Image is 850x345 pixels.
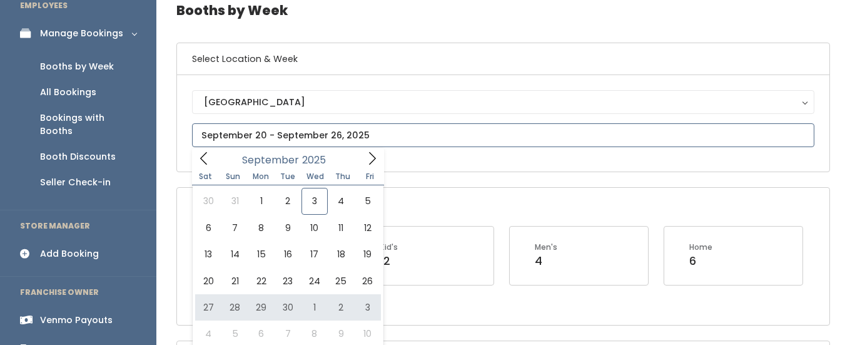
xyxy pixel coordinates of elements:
[195,188,221,214] span: August 30, 2025
[248,241,275,267] span: September 15, 2025
[192,123,814,147] input: September 20 - September 26, 2025
[535,253,557,269] div: 4
[40,150,116,163] div: Booth Discounts
[301,241,328,267] span: September 17, 2025
[275,294,301,321] span: September 30, 2025
[380,242,398,253] div: Kid's
[380,253,398,269] div: 12
[40,27,123,40] div: Manage Bookings
[689,242,712,253] div: Home
[204,95,802,109] div: [GEOGRAPHIC_DATA]
[301,215,328,241] span: September 10, 2025
[177,43,829,75] h6: Select Location & Week
[192,90,814,114] button: [GEOGRAPHIC_DATA]
[274,173,301,180] span: Tue
[535,242,557,253] div: Men's
[328,188,354,214] span: September 4, 2025
[275,215,301,241] span: September 9, 2025
[248,268,275,294] span: September 22, 2025
[354,294,380,321] span: October 3, 2025
[40,60,114,73] div: Booths by Week
[354,241,380,267] span: September 19, 2025
[301,188,328,214] span: September 3, 2025
[221,241,248,267] span: September 14, 2025
[221,268,248,294] span: September 21, 2025
[40,247,99,260] div: Add Booking
[40,176,111,189] div: Seller Check-in
[354,188,380,214] span: September 5, 2025
[195,241,221,267] span: September 13, 2025
[221,188,248,214] span: August 31, 2025
[195,294,221,321] span: September 27, 2025
[328,241,354,267] span: September 18, 2025
[195,215,221,241] span: September 6, 2025
[275,241,301,267] span: September 16, 2025
[301,268,328,294] span: September 24, 2025
[40,314,113,327] div: Venmo Payouts
[242,155,299,165] span: September
[329,173,357,180] span: Thu
[354,215,380,241] span: September 12, 2025
[248,215,275,241] span: September 8, 2025
[275,188,301,214] span: September 2, 2025
[301,294,328,321] span: October 1, 2025
[192,173,220,180] span: Sat
[275,268,301,294] span: September 23, 2025
[40,111,136,138] div: Bookings with Booths
[220,173,247,180] span: Sun
[328,294,354,321] span: October 2, 2025
[357,173,384,180] span: Fri
[40,86,96,99] div: All Bookings
[328,268,354,294] span: September 25, 2025
[221,294,248,321] span: September 28, 2025
[248,294,275,321] span: September 29, 2025
[247,173,275,180] span: Mon
[195,268,221,294] span: September 20, 2025
[299,152,336,168] input: Year
[221,215,248,241] span: September 7, 2025
[689,253,712,269] div: 6
[354,268,380,294] span: September 26, 2025
[328,215,354,241] span: September 11, 2025
[248,188,275,214] span: September 1, 2025
[301,173,329,180] span: Wed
